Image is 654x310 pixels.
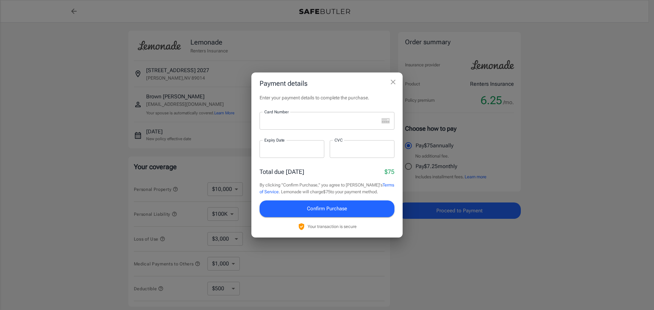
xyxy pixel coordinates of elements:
[307,204,347,213] span: Confirm Purchase
[260,182,394,195] p: By clicking "Confirm Purchase," you agree to [PERSON_NAME]'s . Lemonade will charge $75 to your p...
[386,75,400,89] button: close
[334,146,390,152] iframe: Secure CVC input frame
[334,137,343,143] label: CVC
[264,109,289,115] label: Card Number
[260,182,394,194] a: Terms of Service
[381,118,390,124] svg: unknown
[264,118,379,124] iframe: Secure card number input frame
[385,167,394,176] p: $75
[260,200,394,217] button: Confirm Purchase
[264,146,320,152] iframe: Secure expiration date input frame
[251,72,403,94] h2: Payment details
[308,223,357,230] p: Your transaction is secure
[264,137,285,143] label: Expiry Date
[260,167,304,176] p: Total due [DATE]
[260,94,394,101] p: Enter your payment details to complete the purchase.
